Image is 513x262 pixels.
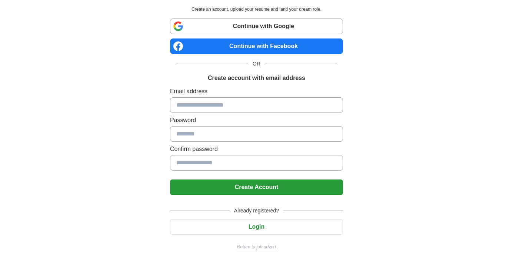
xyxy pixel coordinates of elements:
[170,87,343,96] label: Email address
[170,179,343,195] button: Create Account
[170,38,343,54] a: Continue with Facebook
[170,145,343,154] label: Confirm password
[208,74,305,83] h1: Create account with email address
[248,60,265,68] span: OR
[170,219,343,235] button: Login
[170,224,343,230] a: Login
[170,19,343,34] a: Continue with Google
[171,6,342,13] p: Create an account, upload your resume and land your dream role.
[170,243,343,250] a: Return to job advert
[170,116,343,125] label: Password
[230,207,283,215] span: Already registered?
